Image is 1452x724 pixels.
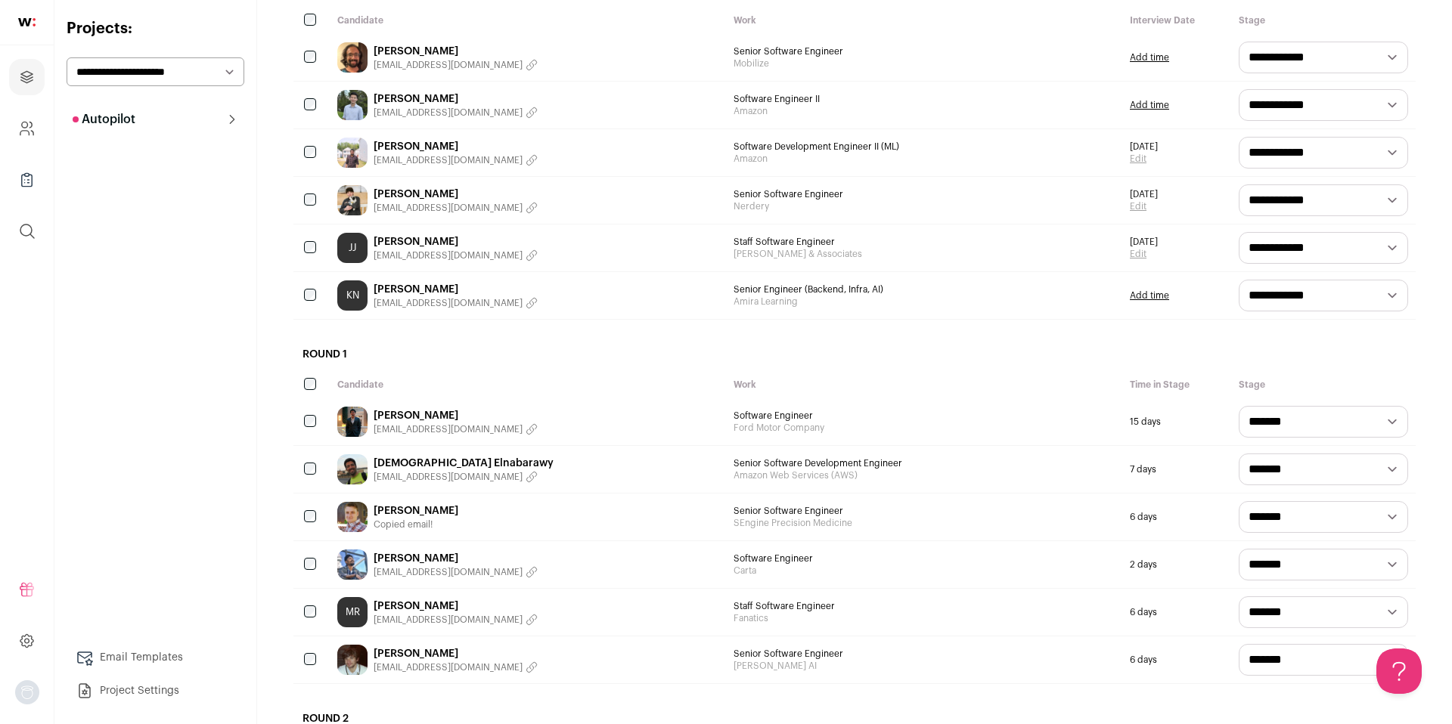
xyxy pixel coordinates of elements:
div: Work [726,7,1122,34]
a: Add time [1130,289,1169,302]
div: 2 days [1122,541,1231,588]
button: [EMAIL_ADDRESS][DOMAIN_NAME] [374,249,538,261]
p: Autopilot [73,110,135,128]
div: Stage [1231,7,1416,34]
button: [EMAIL_ADDRESS][DOMAIN_NAME] [374,154,538,166]
span: [EMAIL_ADDRESS][DOMAIN_NAME] [374,566,523,578]
a: [PERSON_NAME] [374,91,538,107]
a: [PERSON_NAME] [374,139,538,154]
a: [PERSON_NAME] [374,646,538,661]
a: Edit [1130,200,1158,212]
button: Open dropdown [15,680,39,704]
span: [EMAIL_ADDRESS][DOMAIN_NAME] [374,661,523,673]
a: Project Settings [67,676,244,706]
span: Carta [734,565,1115,577]
button: [EMAIL_ADDRESS][DOMAIN_NAME] [374,614,538,626]
button: [EMAIL_ADDRESS][DOMAIN_NAME] [374,423,538,435]
button: [EMAIL_ADDRESS][DOMAIN_NAME] [374,59,538,71]
span: Software Engineer [734,552,1115,565]
div: 6 days [1122,493,1231,540]
a: [PERSON_NAME] [374,599,538,614]
span: Mobilize [734,57,1115,70]
iframe: Help Scout Beacon - Open [1376,648,1422,694]
img: b7add8d82040725db78e1e712a60dc56e65280a86ac1ae97ee0c6df1bced71a9.jpg [337,407,368,437]
a: [PERSON_NAME] [374,282,538,297]
span: Amazon [734,153,1115,165]
span: [DATE] [1130,188,1158,200]
span: Senior Software Engineer [734,45,1115,57]
img: ab748c82bd89ac357a7ea04b879c05a3475dcbe29972ed90a51ba6ff33d67aa3.jpg [337,42,368,73]
span: Senior Software Development Engineer [734,457,1115,469]
div: 7 days [1122,446,1231,493]
div: Candidate [330,371,726,398]
a: [PERSON_NAME] [374,187,538,202]
a: Company Lists [9,162,45,198]
span: [PERSON_NAME] & Associates [734,248,1115,260]
a: Projects [9,59,45,95]
h2: Round 1 [293,338,1416,371]
img: 51cb9e7f36fbb7a5d61e261b00b522da85d651e538a658872cd28caa53f286ea.jpg [337,90,368,120]
div: Candidate [330,7,726,34]
a: Company and ATS Settings [9,110,45,147]
span: [EMAIL_ADDRESS][DOMAIN_NAME] [374,614,523,626]
span: [DATE] [1130,141,1158,153]
div: Interview Date [1122,7,1231,34]
div: Time in Stage [1122,371,1231,398]
span: [PERSON_NAME] AI [734,660,1115,672]
span: Staff Software Engineer [734,236,1115,248]
button: [EMAIL_ADDRESS][DOMAIN_NAME] [374,107,538,119]
span: [EMAIL_ADDRESS][DOMAIN_NAME] [374,202,523,214]
span: Senior Engineer (Backend, Infra, AI) [734,283,1115,295]
span: [EMAIL_ADDRESS][DOMAIN_NAME] [374,423,523,435]
span: [EMAIL_ADDRESS][DOMAIN_NAME] [374,471,523,483]
span: Software Development Engineer II (ML) [734,141,1115,153]
button: Copied email! [374,518,458,531]
a: [DEMOGRAPHIC_DATA] Elnabarawy [374,456,554,471]
span: [EMAIL_ADDRESS][DOMAIN_NAME] [374,154,523,166]
img: efde38b10c4c1788c56741f0976fb49337f1f38543fcf83847a526532420b15b.jpg [337,185,368,215]
div: 15 days [1122,398,1231,445]
span: Ford Motor Company [734,422,1115,434]
span: Amazon [734,105,1115,117]
img: 49ec96b96829bdd3160809ab04d66a5526ff551a85224a3ac1fa702b26ededd1 [337,645,368,675]
span: Amira Learning [734,295,1115,308]
div: Work [726,371,1122,398]
img: nopic.png [15,680,39,704]
a: Add time [1130,99,1169,111]
button: [EMAIL_ADDRESS][DOMAIN_NAME] [374,566,538,578]
button: [EMAIL_ADDRESS][DOMAIN_NAME] [374,661,538,673]
h2: Projects: [67,18,244,39]
span: Senior Software Engineer [734,505,1115,517]
span: Fanatics [734,612,1115,624]
span: [EMAIL_ADDRESS][DOMAIN_NAME] [374,59,523,71]
a: Edit [1130,153,1158,165]
div: 6 days [1122,589,1231,636]
span: Staff Software Engineer [734,600,1115,612]
button: [EMAIL_ADDRESS][DOMAIN_NAME] [374,297,538,309]
span: Software Engineer [734,410,1115,422]
a: MR [337,597,368,627]
span: Nerdery [734,200,1115,212]
span: Software Engineer II [734,93,1115,105]
a: KN [337,280,368,311]
a: JJ [337,233,368,263]
span: Senior Software Engineer [734,648,1115,660]
a: [PERSON_NAME] [374,408,538,423]
img: 0796b861a1cf63acf85391da8f93cb3896c3340b2cc8875e913161c64d5c6899 [337,138,368,168]
span: [EMAIL_ADDRESS][DOMAIN_NAME] [374,297,523,309]
button: [EMAIL_ADDRESS][DOMAIN_NAME] [374,471,554,483]
a: [PERSON_NAME] [374,551,538,566]
span: Amazon Web Services (AWS) [734,469,1115,481]
img: cbf7ace8a23fa7ca7bba659f32d919e9d343e6d3407728ee04eb028765ee5d74.jpg [337,549,368,580]
span: [EMAIL_ADDRESS][DOMAIN_NAME] [374,249,523,261]
button: [EMAIL_ADDRESS][DOMAIN_NAME] [374,202,538,214]
div: 6 days [1122,636,1231,683]
img: wellfound-shorthand-0d5821cbd27db2630d0214b213865d53afaa358527fdda9d0ea32b1df1b89c2c.svg [18,18,36,26]
div: Stage [1231,371,1416,398]
a: Edit [1130,248,1158,260]
span: [DATE] [1130,236,1158,248]
span: [EMAIL_ADDRESS][DOMAIN_NAME] [374,107,523,119]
